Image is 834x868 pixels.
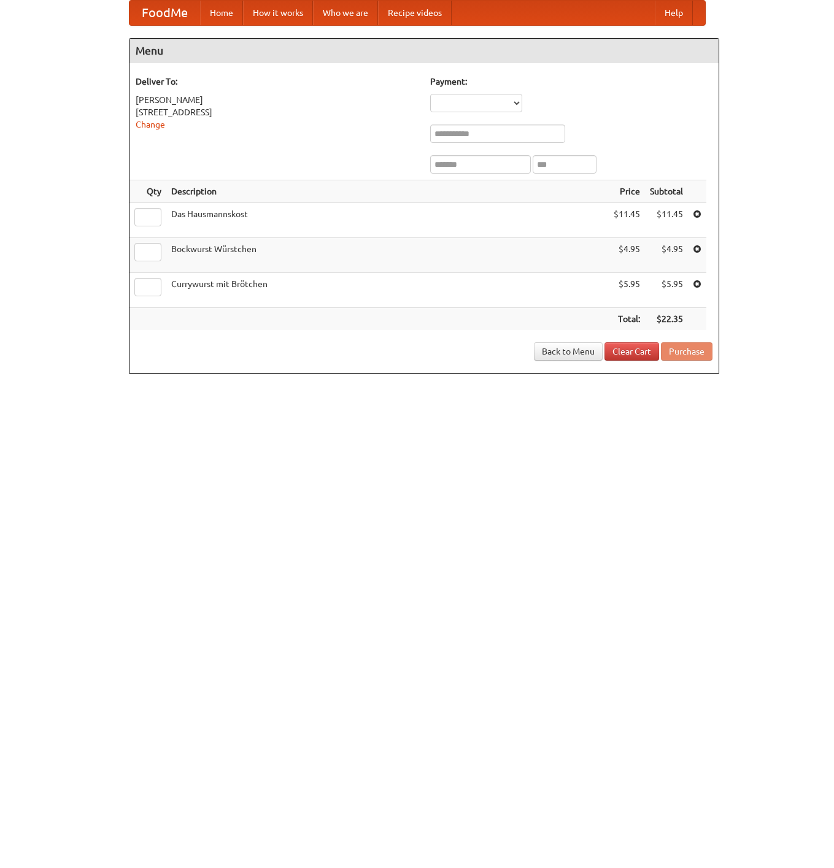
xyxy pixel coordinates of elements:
[166,203,609,238] td: Das Hausmannskost
[645,273,688,308] td: $5.95
[129,39,719,63] h4: Menu
[645,238,688,273] td: $4.95
[166,273,609,308] td: Currywurst mit Brötchen
[609,273,645,308] td: $5.95
[661,342,712,361] button: Purchase
[609,238,645,273] td: $4.95
[313,1,378,25] a: Who we are
[430,75,712,88] h5: Payment:
[166,238,609,273] td: Bockwurst Würstchen
[609,180,645,203] th: Price
[609,203,645,238] td: $11.45
[534,342,603,361] a: Back to Menu
[609,308,645,331] th: Total:
[604,342,659,361] a: Clear Cart
[243,1,313,25] a: How it works
[655,1,693,25] a: Help
[645,203,688,238] td: $11.45
[136,106,418,118] div: [STREET_ADDRESS]
[166,180,609,203] th: Description
[645,308,688,331] th: $22.35
[136,120,165,129] a: Change
[200,1,243,25] a: Home
[645,180,688,203] th: Subtotal
[136,75,418,88] h5: Deliver To:
[136,94,418,106] div: [PERSON_NAME]
[129,1,200,25] a: FoodMe
[129,180,166,203] th: Qty
[378,1,452,25] a: Recipe videos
